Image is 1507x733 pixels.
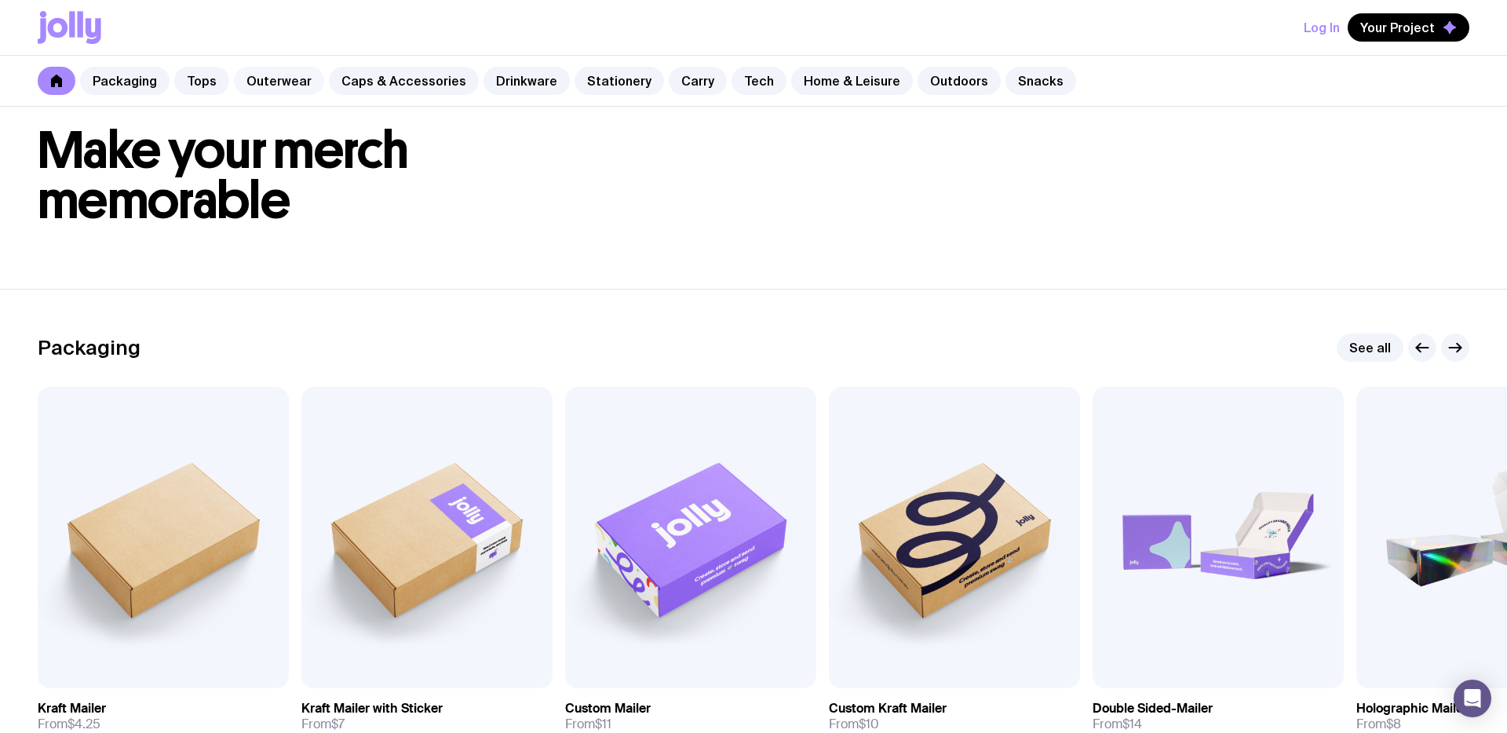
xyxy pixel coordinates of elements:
[329,67,479,95] a: Caps & Accessories
[829,717,879,732] span: From
[38,701,106,717] h3: Kraft Mailer
[565,701,651,717] h3: Custom Mailer
[595,716,611,732] span: $11
[1454,680,1491,717] div: Open Intercom Messenger
[1386,716,1401,732] span: $8
[732,67,786,95] a: Tech
[1356,717,1401,732] span: From
[565,717,611,732] span: From
[791,67,913,95] a: Home & Leisure
[829,701,947,717] h3: Custom Kraft Mailer
[1337,334,1403,362] a: See all
[68,716,100,732] span: $4.25
[38,119,409,232] span: Make your merch memorable
[1356,701,1468,717] h3: Holographic Mailer
[234,67,324,95] a: Outerwear
[669,67,727,95] a: Carry
[1005,67,1076,95] a: Snacks
[1093,717,1142,732] span: From
[1348,13,1469,42] button: Your Project
[38,336,140,359] h2: Packaging
[80,67,170,95] a: Packaging
[1093,701,1213,717] h3: Double Sided-Mailer
[483,67,570,95] a: Drinkware
[859,716,879,732] span: $10
[301,717,345,732] span: From
[174,67,229,95] a: Tops
[1360,20,1435,35] span: Your Project
[1304,13,1340,42] button: Log In
[38,717,100,732] span: From
[575,67,664,95] a: Stationery
[918,67,1001,95] a: Outdoors
[331,716,345,732] span: $7
[1122,716,1142,732] span: $14
[301,701,443,717] h3: Kraft Mailer with Sticker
